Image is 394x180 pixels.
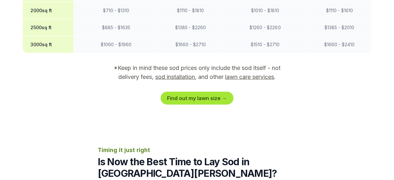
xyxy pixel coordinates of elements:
td: $ 1385 - $ 2260 [158,19,222,36]
a: sod installation [155,73,195,80]
td: $ 1385 - $ 2010 [307,19,371,36]
td: $ 710 - $ 1310 [73,2,158,19]
td: $ 1110 - $ 1610 [307,2,371,19]
th: 2000 sq ft [23,2,74,19]
td: $ 885 - $ 1635 [73,19,158,36]
td: $ 1060 - $ 1960 [73,36,158,53]
td: $ 1260 - $ 2260 [222,19,307,36]
td: $ 1660 - $ 2710 [158,36,222,53]
th: 2500 sq ft [23,19,74,36]
td: $ 1010 - $ 1810 [222,2,307,19]
a: Find out my lawn size → [161,92,233,105]
td: $ 1660 - $ 2410 [307,36,371,53]
td: $ 1110 - $ 1810 [158,2,222,19]
p: *Keep in mind these sod prices only include the sod itself - not delivery fees, , and other . [105,64,289,81]
a: lawn care services [225,73,274,80]
p: Timing it just right [98,146,297,155]
td: $ 1510 - $ 2710 [222,36,307,53]
th: 3000 sq ft [23,36,74,53]
h2: Is Now the Best Time to Lay Sod in [GEOGRAPHIC_DATA][PERSON_NAME]? [98,156,297,179]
